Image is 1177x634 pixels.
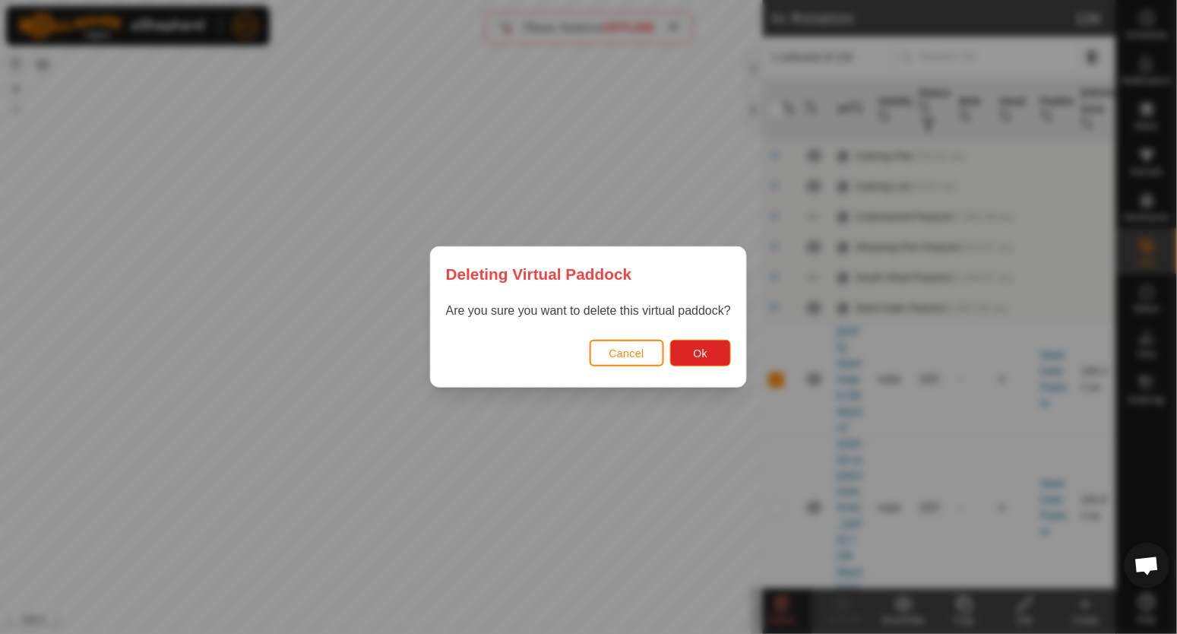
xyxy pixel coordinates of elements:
button: Ok [670,340,731,366]
span: Cancel [609,347,645,360]
span: Deleting Virtual Paddock [446,262,632,286]
span: Ok [694,347,708,360]
div: Open chat [1125,543,1170,588]
button: Cancel [590,340,665,366]
p: Are you sure you want to delete this virtual paddock? [446,302,731,320]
